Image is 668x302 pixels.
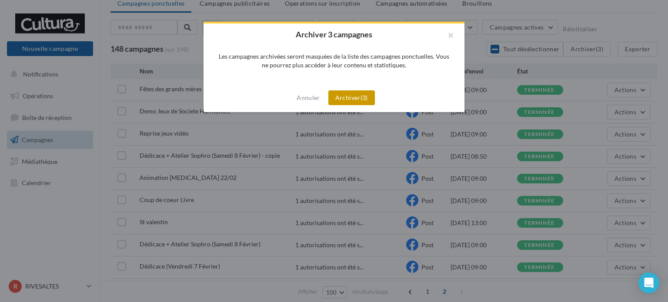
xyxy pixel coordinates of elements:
[293,93,323,103] button: Annuler
[217,30,451,38] h2: Archiver 3 campagnes
[328,90,375,105] button: Archiver(3)
[638,272,659,293] div: Open Intercom Messenger
[361,94,368,101] span: (3)
[217,52,451,70] div: Les campagnes archivées seront masquées de la liste des campagnes ponctuelles. Vous ne pourrez pl...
